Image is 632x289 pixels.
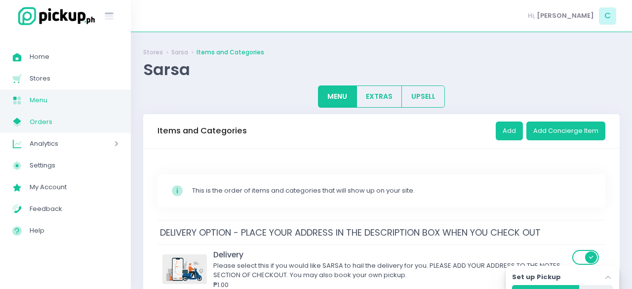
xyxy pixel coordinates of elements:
span: Settings [30,159,118,172]
button: Add [496,122,523,140]
span: Hi, [528,11,535,21]
span: Home [30,50,118,63]
img: Delivery [162,254,207,284]
span: Help [30,224,118,237]
a: Stores [143,48,163,57]
span: C [599,7,616,25]
button: UPSELL [401,85,445,108]
span: Analytics [30,137,86,150]
span: Feedback [30,203,118,215]
label: Set up Pickup [512,272,561,282]
a: Items and Categories [197,48,264,57]
button: Add Concierge Item [526,122,605,140]
div: Please select this if you would like SARSA to hail the delivery for you. PLEASE ADD YOUR ADDRESS ... [213,261,569,280]
button: EXTRAS [356,85,402,108]
div: Large button group [318,85,445,108]
span: DELIVERY OPTION - PLACE YOUR ADDRESS IN THE DESCRIPTION BOX WHEN YOU CHECK OUT [158,224,543,241]
span: My Account [30,181,118,194]
button: MENU [318,85,357,108]
span: [PERSON_NAME] [537,11,594,21]
span: Menu [30,94,118,107]
div: Sarsa [143,60,620,79]
a: Sarsa [171,48,188,57]
h3: Items and Categories [158,126,247,136]
img: logo [12,5,96,27]
div: Delivery [213,249,569,260]
span: Orders [30,116,118,128]
div: This is the order of items and categories that will show up on your site. [192,186,592,196]
span: Stores [30,72,118,85]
